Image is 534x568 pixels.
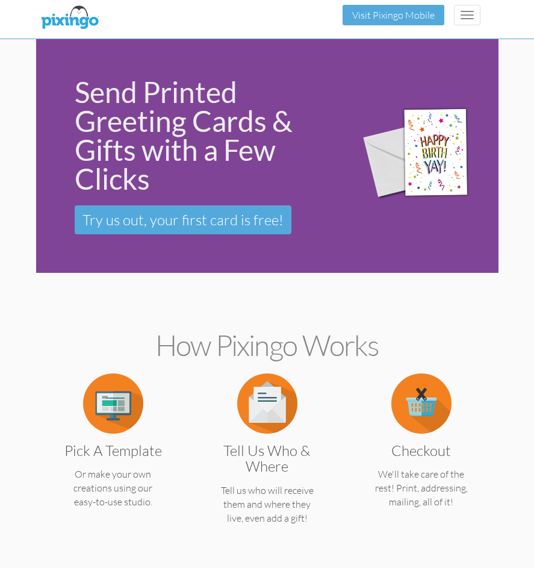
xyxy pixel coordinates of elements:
a: Visit Pixingo Mobile [352,9,435,21]
a: Pick a Template Or make your own creations using our easy-to-use studio. [52,396,174,509]
button: Visit Pixingo Mobile [343,5,444,25]
h3: Checkout [369,443,473,458]
span: Try us out, your first card is free! [82,211,284,229]
a: Checkout We'll take care of the rest! Print, addressing, mailing, all of it! [360,396,482,509]
a: Tell us Who & Where Tell us who will receive them and where they live, even add a gift! [206,396,328,525]
img: item.alt [83,373,143,434]
img: 942c5090-71ba-4bfc-9a92-ca782dcda692.png [353,90,494,217]
p: Tell us who will receive them and where they live, even add a gift! [206,484,328,525]
p: We'll take care of the rest! Print, addressing, mailing, all of it! [360,467,482,509]
a: Try us out, your first card is free! [75,205,291,234]
img: item.alt [237,373,297,434]
div: Send Printed Greeting Cards & Gifts with a Few Clicks [75,78,335,193]
img: pixingo logo [38,3,102,33]
p: Or make your own creations using our easy-to-use studio. [52,467,174,509]
h2: How Pixingo works [57,329,477,361]
img: item.alt [391,373,452,434]
h3: Tell us Who & Where [215,443,319,475]
h3: Pick a Template [61,443,165,458]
